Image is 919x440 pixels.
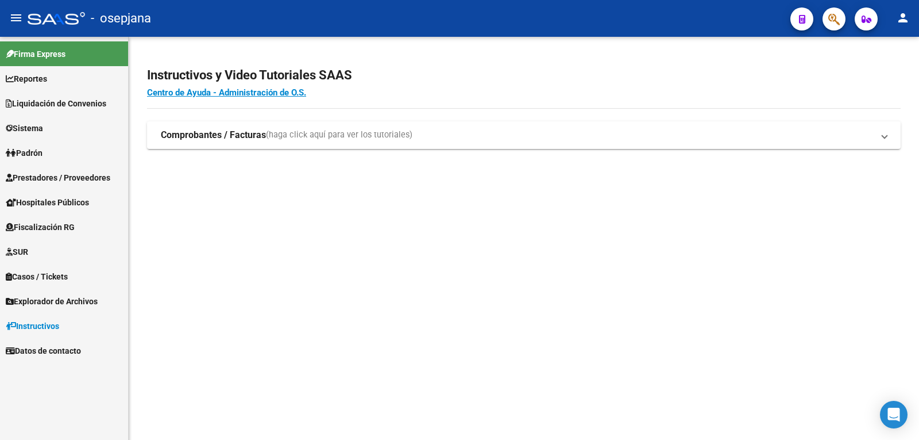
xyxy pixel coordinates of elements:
[6,221,75,234] span: Fiscalización RG
[147,121,901,149] mat-expansion-panel-header: Comprobantes / Facturas(haga click aquí para ver los tutoriales)
[91,6,151,31] span: - osepjana
[896,11,910,25] mat-icon: person
[266,129,412,141] span: (haga click aquí para ver los tutoriales)
[6,48,65,60] span: Firma Express
[6,171,110,184] span: Prestadores / Proveedores
[6,345,81,357] span: Datos de contacto
[6,97,106,110] span: Liquidación de Convenios
[6,295,98,308] span: Explorador de Archivos
[6,196,89,209] span: Hospitales Públicos
[147,87,306,98] a: Centro de Ayuda - Administración de O.S.
[6,270,68,283] span: Casos / Tickets
[147,64,901,86] h2: Instructivos y Video Tutoriales SAAS
[9,11,23,25] mat-icon: menu
[6,320,59,332] span: Instructivos
[6,122,43,135] span: Sistema
[6,147,43,159] span: Padrón
[6,246,28,258] span: SUR
[161,129,266,141] strong: Comprobantes / Facturas
[880,401,908,428] div: Open Intercom Messenger
[6,72,47,85] span: Reportes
